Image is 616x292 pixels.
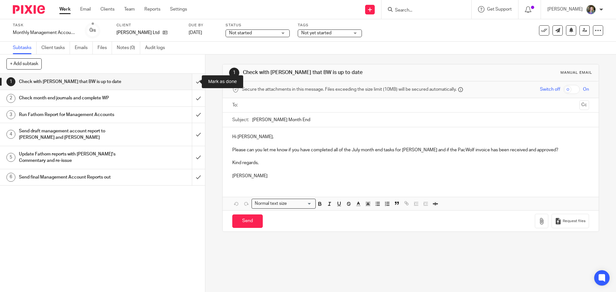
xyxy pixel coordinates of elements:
[116,23,181,28] label: Client
[301,31,331,35] span: Not yet started
[13,5,45,14] img: Pixie
[586,4,596,15] img: 1530183611242%20(1).jpg
[92,29,96,32] small: /6
[80,6,91,13] a: Email
[552,214,589,228] button: Request files
[6,110,15,119] div: 3
[232,214,263,228] input: Send
[189,23,218,28] label: Due by
[563,219,586,224] span: Request files
[144,6,160,13] a: Reports
[117,42,140,54] a: Notes (0)
[13,42,37,54] a: Subtasks
[583,86,589,93] span: On
[41,42,70,54] a: Client tasks
[6,77,15,86] div: 1
[19,77,130,87] h1: Check with [PERSON_NAME] that BW is up to date
[13,29,77,36] div: Monthly Management Accounts - [PERSON_NAME]
[547,6,583,13] p: [PERSON_NAME]
[232,102,239,108] label: To:
[226,23,290,28] label: Status
[59,6,71,13] a: Work
[19,110,130,120] h1: Run Fathom Report for Management Accounts
[124,6,135,13] a: Team
[394,8,452,13] input: Search
[98,42,112,54] a: Files
[19,93,130,103] h1: Check month end journals and complete WP
[170,6,187,13] a: Settings
[560,70,592,75] div: Manual email
[298,23,362,28] label: Tags
[229,68,239,78] div: 1
[6,130,15,139] div: 4
[100,6,115,13] a: Clients
[252,199,316,209] div: Search for option
[75,42,93,54] a: Emails
[6,58,42,69] button: + Add subtask
[13,23,77,28] label: Task
[232,173,589,179] p: [PERSON_NAME]
[90,27,96,34] div: 0
[13,29,77,36] div: Monthly Management Accounts - Bolin Webb
[19,126,130,143] h1: Send draft management account report to [PERSON_NAME] and [PERSON_NAME]
[232,147,589,153] p: Please can you let me know if you have completed all of the July month end tasks for [PERSON_NAME...
[19,172,130,182] h1: Send final Management Account Reports out
[6,94,15,103] div: 2
[487,7,512,12] span: Get Support
[189,30,202,35] span: [DATE]
[253,200,288,207] span: Normal text size
[232,117,249,123] label: Subject:
[6,173,15,182] div: 6
[6,153,15,162] div: 5
[116,29,159,36] p: [PERSON_NAME] Ltd
[579,100,589,110] button: Cc
[232,134,589,140] p: Hi [PERSON_NAME],
[242,86,457,93] span: Secure the attachments in this message. Files exceeding the size limit (10MB) will be secured aut...
[232,160,589,166] p: Kind regards,
[229,31,252,35] span: Not started
[243,69,424,76] h1: Check with [PERSON_NAME] that BW is up to date
[145,42,170,54] a: Audit logs
[19,149,130,166] h1: Update Fathom reports with [PERSON_NAME]'s Commentary and re-issue
[540,86,560,93] span: Switch off
[289,200,312,207] input: Search for option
